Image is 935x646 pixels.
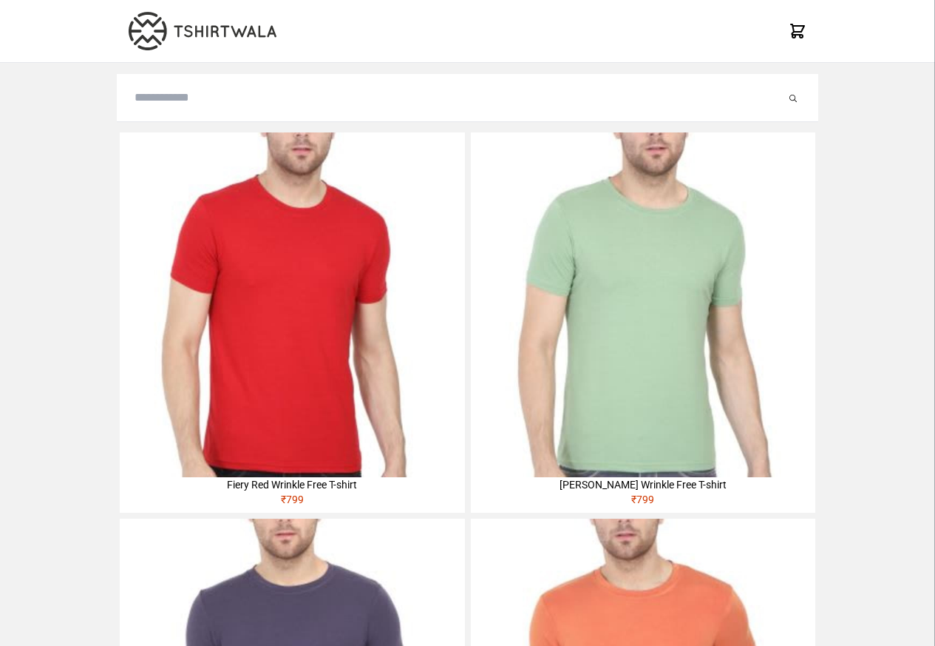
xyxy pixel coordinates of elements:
[120,132,464,513] a: Fiery Red Wrinkle Free T-shirt₹799
[120,132,464,477] img: 4M6A2225-320x320.jpg
[471,132,815,477] img: 4M6A2211-320x320.jpg
[120,492,464,513] div: ₹ 799
[471,492,815,513] div: ₹ 799
[471,132,815,513] a: [PERSON_NAME] Wrinkle Free T-shirt₹799
[120,477,464,492] div: Fiery Red Wrinkle Free T-shirt
[786,89,800,107] button: Submit your search query.
[471,477,815,492] div: [PERSON_NAME] Wrinkle Free T-shirt
[129,12,276,50] img: TW-LOGO-400-104.png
